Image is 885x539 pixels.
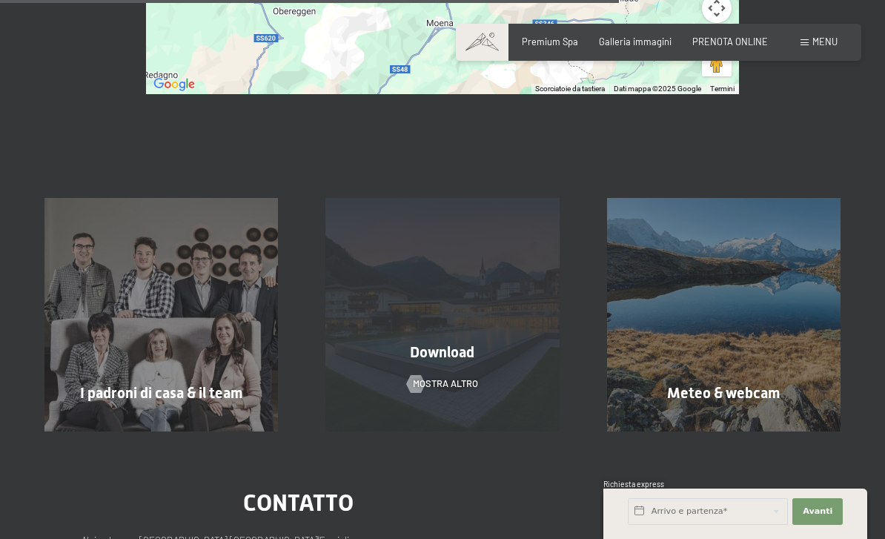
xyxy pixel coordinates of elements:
button: Trascina Pegman sulla mappa per aprire Street View [702,47,732,76]
button: Scorciatoie da tastiera [535,84,605,94]
a: Termini [710,85,735,93]
span: Menu [812,36,838,47]
span: Meteo & webcam [667,384,780,402]
span: Contatto [243,489,354,517]
img: Google [150,75,199,94]
span: Dati mappa ©2025 Google [614,85,701,93]
a: Premium Spa [522,36,578,47]
span: Richiesta express [603,480,664,489]
span: mostra altro [413,377,478,391]
a: PRENOTA ONLINE [692,36,768,47]
span: I padroni di casa & il team [80,384,242,402]
a: Arrivo all'Hotel Schwarzenstein in Valle Aurina Meteo & webcam [583,198,864,431]
a: [Translate to Italienisch:] Download mostra altro [302,198,583,431]
span: Download [410,343,474,361]
span: Avanti [803,506,832,517]
a: Visualizza questa zona in Google Maps (in una nuova finestra) [150,75,199,94]
a: Galleria immagini [599,36,672,47]
a: Arrivo all'Hotel Schwarzenstein in Valle Aurina I padroni di casa & il team [21,198,302,431]
button: Avanti [792,498,843,525]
